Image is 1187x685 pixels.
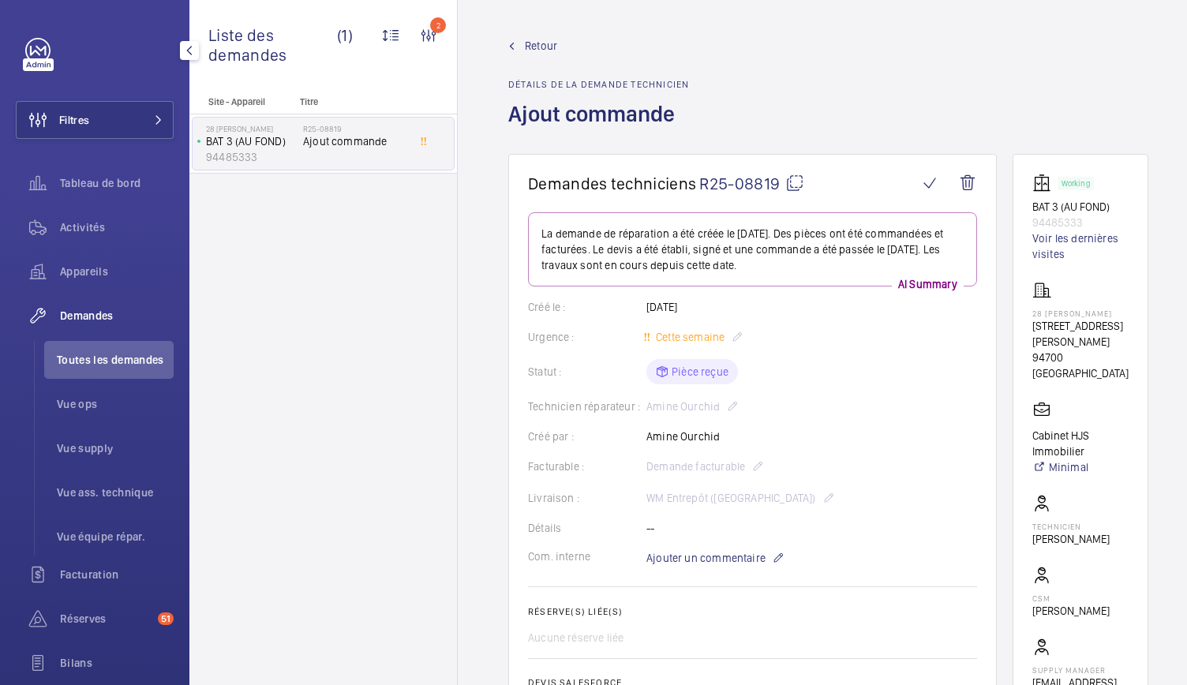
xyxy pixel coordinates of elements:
span: Filtres [59,112,89,128]
p: BAT 3 (AU FOND) [1032,199,1129,215]
span: Facturation [60,567,174,582]
span: Bilans [60,655,174,671]
p: Working [1062,181,1090,186]
img: elevator.svg [1032,174,1058,193]
p: Cabinet HJS Immobilier [1032,428,1129,459]
a: Minimal [1032,459,1129,475]
h2: Détails de la demande technicien [508,79,689,90]
span: Demandes [60,308,174,324]
span: Demandes techniciens [528,174,696,193]
span: Ajout commande [303,133,407,149]
span: Vue ops [57,396,174,412]
p: La demande de réparation a été créée le [DATE]. Des pièces ont été commandées et facturées. Le de... [541,226,964,273]
p: 94485333 [1032,215,1129,230]
h2: Réserve(s) liée(s) [528,606,977,617]
p: 28 [PERSON_NAME] [1032,309,1129,318]
p: [PERSON_NAME] [1032,603,1110,619]
p: 28 [PERSON_NAME] [206,124,297,133]
p: Site - Appareil [189,96,294,107]
p: [STREET_ADDRESS][PERSON_NAME] [1032,318,1129,350]
p: Technicien [1032,522,1110,531]
h2: R25-08819 [303,124,407,133]
p: CSM [1032,593,1110,603]
span: Ajouter un commentaire [646,550,766,566]
p: [PERSON_NAME] [1032,531,1110,547]
span: 51 [158,612,174,625]
button: Filtres [16,101,174,139]
span: Activités [60,219,174,235]
span: Liste des demandes [208,25,337,65]
span: Toutes les demandes [57,352,174,368]
p: AI Summary [892,276,964,292]
span: Réserves [60,611,152,627]
span: Vue supply [57,440,174,456]
a: Voir les dernières visites [1032,230,1129,262]
span: R25-08819 [699,174,804,193]
h1: Ajout commande [508,99,689,154]
p: 94485333 [206,149,297,165]
span: Retour [525,38,557,54]
p: 94700 [GEOGRAPHIC_DATA] [1032,350,1129,381]
p: Titre [300,96,404,107]
span: Vue ass. technique [57,485,174,500]
span: Appareils [60,264,174,279]
span: Tableau de bord [60,175,174,191]
span: Vue équipe répar. [57,529,174,545]
p: Supply manager [1032,665,1129,675]
p: BAT 3 (AU FOND) [206,133,297,149]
